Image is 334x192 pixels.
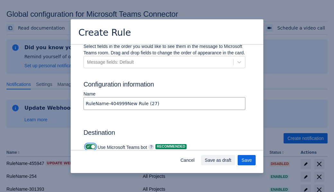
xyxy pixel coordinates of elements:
[87,59,134,65] div: Message fields: Default
[78,27,131,40] h3: Create Rule
[238,155,256,165] button: Save
[155,145,187,148] span: Recommended
[83,43,245,56] p: Select fields in the order you would like to see them in the message to Microsoft Teams room. Dra...
[83,80,251,91] h3: Configuration information
[83,129,245,139] h3: Destination
[83,91,245,97] p: Name
[84,98,245,109] input: Please enter the name of the rule here
[148,144,154,150] span: ?
[180,155,195,165] span: Cancel
[177,155,198,165] button: Cancel
[83,142,147,151] div: Use Microsoft Teams bot
[242,155,252,165] span: Save
[201,155,235,165] button: Save as draft
[205,155,232,165] span: Save as draft
[71,44,263,151] div: Scrollable content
